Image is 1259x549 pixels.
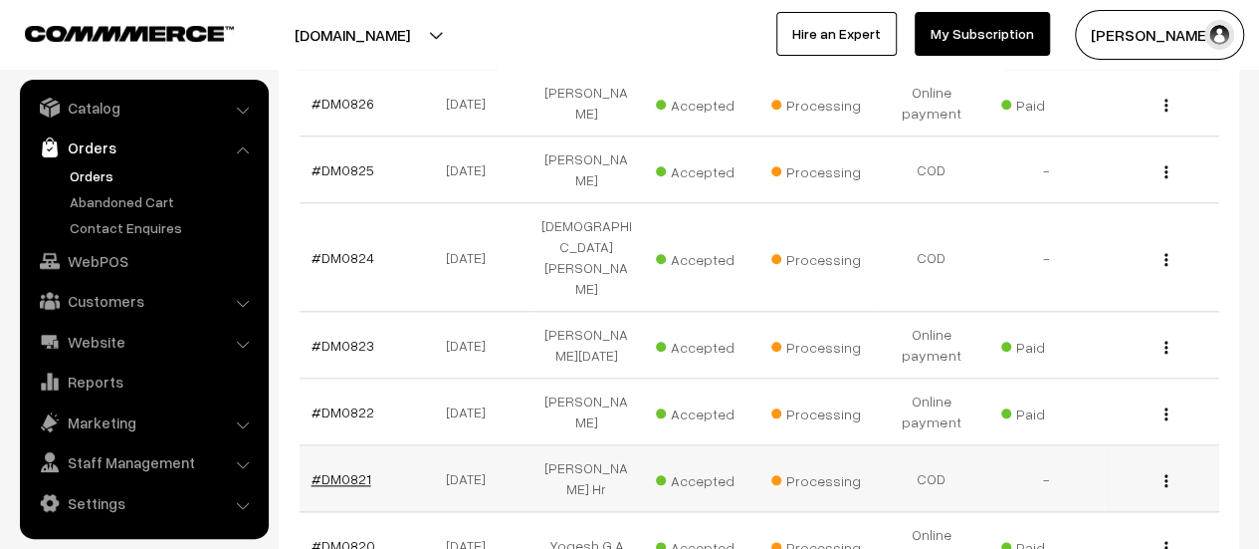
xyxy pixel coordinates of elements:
[656,156,755,182] span: Accepted
[414,70,529,137] td: [DATE]
[771,156,871,182] span: Processing
[25,444,262,480] a: Staff Management
[25,485,262,521] a: Settings
[529,445,645,512] td: [PERSON_NAME] Hr
[771,90,871,116] span: Processing
[225,10,480,60] button: [DOMAIN_NAME]
[874,445,989,512] td: COD
[25,405,262,440] a: Marketing
[771,399,871,424] span: Processing
[1164,99,1167,112] img: Menu
[656,465,755,491] span: Accepted
[414,137,529,203] td: [DATE]
[656,90,755,116] span: Accepted
[414,203,529,312] td: [DATE]
[915,12,1050,56] a: My Subscription
[312,337,374,354] a: #DM0823
[771,332,871,358] span: Processing
[1204,20,1234,50] img: user
[65,191,262,212] a: Abandoned Cart
[529,379,645,445] td: [PERSON_NAME]
[1164,341,1167,354] img: Menu
[874,379,989,445] td: Online payment
[1001,90,1101,116] span: Paid
[25,20,199,44] a: COMMMERCE
[874,312,989,379] td: Online payment
[656,399,755,424] span: Accepted
[1164,165,1167,178] img: Menu
[414,379,529,445] td: [DATE]
[25,130,262,165] a: Orders
[771,244,871,270] span: Processing
[776,12,897,56] a: Hire an Expert
[312,470,371,487] a: #DM0821
[656,244,755,270] span: Accepted
[529,70,645,137] td: [PERSON_NAME]
[529,203,645,312] td: [DEMOGRAPHIC_DATA] [PERSON_NAME]
[25,90,262,126] a: Catalog
[25,283,262,319] a: Customers
[25,26,234,41] img: COMMMERCE
[1164,474,1167,487] img: Menu
[65,165,262,186] a: Orders
[312,249,374,266] a: #DM0824
[529,137,645,203] td: [PERSON_NAME]
[989,203,1105,312] td: -
[1164,408,1167,420] img: Menu
[1075,10,1244,60] button: [PERSON_NAME]
[312,404,374,420] a: #DM0822
[989,137,1105,203] td: -
[312,95,374,112] a: #DM0826
[414,445,529,512] td: [DATE]
[1001,399,1101,424] span: Paid
[989,445,1105,512] td: -
[771,465,871,491] span: Processing
[312,161,374,178] a: #DM0825
[874,203,989,312] td: COD
[656,332,755,358] span: Accepted
[25,324,262,360] a: Website
[1001,332,1101,358] span: Paid
[529,312,645,379] td: [PERSON_NAME][DATE]
[874,70,989,137] td: Online payment
[65,217,262,238] a: Contact Enquires
[1164,253,1167,266] img: Menu
[414,312,529,379] td: [DATE]
[25,364,262,400] a: Reports
[25,243,262,279] a: WebPOS
[874,137,989,203] td: COD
